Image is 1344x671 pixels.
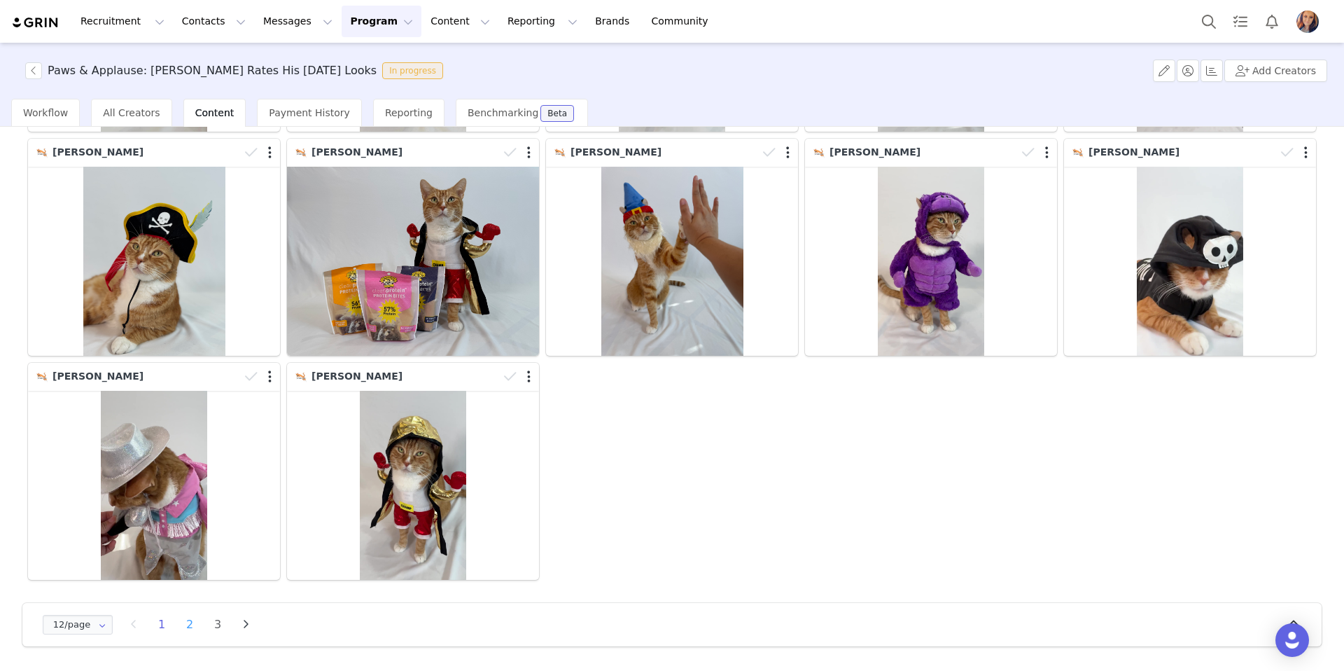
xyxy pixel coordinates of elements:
span: Payment History [269,107,350,118]
img: a9427d6f-6e78-4c66-95be-73fc0d156fc1.jpg [1296,11,1319,33]
button: Program [342,6,421,37]
span: [PERSON_NAME] [52,146,143,158]
img: dd66c72e-5744-4956-ac7b-da01fa94b1a0.jpg [35,371,49,385]
button: Profile [1288,11,1333,33]
img: dd66c72e-5744-4956-ac7b-da01fa94b1a0.jpg [294,371,308,385]
span: In progress [382,62,443,79]
span: [PERSON_NAME] [829,146,920,158]
span: [object Object] [25,62,449,79]
img: grin logo [11,16,60,29]
input: Select [43,615,113,635]
li: 2 [179,615,200,635]
a: Community [643,6,723,37]
span: [PERSON_NAME] [311,371,402,382]
button: Messages [255,6,341,37]
span: All Creators [103,107,160,118]
li: 1 [151,615,172,635]
span: Reporting [385,107,433,118]
img: dd66c72e-5744-4956-ac7b-da01fa94b1a0.jpg [294,146,308,160]
button: Contacts [174,6,254,37]
img: dd66c72e-5744-4956-ac7b-da01fa94b1a0.jpg [553,146,567,160]
button: Content [422,6,498,37]
button: Search [1193,6,1224,37]
div: Open Intercom Messenger [1275,623,1309,657]
a: Tasks [1225,6,1256,37]
button: Reporting [499,6,586,37]
span: [PERSON_NAME] [311,146,402,158]
div: Beta [547,109,567,118]
span: Content [195,107,234,118]
button: Recruitment [72,6,173,37]
button: Add Creators [1224,60,1327,82]
h3: Paws & Applause: [PERSON_NAME] Rates His [DATE] Looks [48,62,377,79]
span: [PERSON_NAME] [52,371,143,382]
img: dd66c72e-5744-4956-ac7b-da01fa94b1a0.jpg [812,146,826,160]
span: [PERSON_NAME] [1088,146,1179,158]
img: dd66c72e-5744-4956-ac7b-da01fa94b1a0.jpg [1071,146,1085,160]
button: Notifications [1256,6,1287,37]
span: Benchmarking [468,107,538,118]
span: Workflow [23,107,68,118]
li: 3 [207,615,228,635]
a: Brands [587,6,642,37]
img: dd66c72e-5744-4956-ac7b-da01fa94b1a0.jpg [35,146,49,160]
span: [PERSON_NAME] [570,146,661,158]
